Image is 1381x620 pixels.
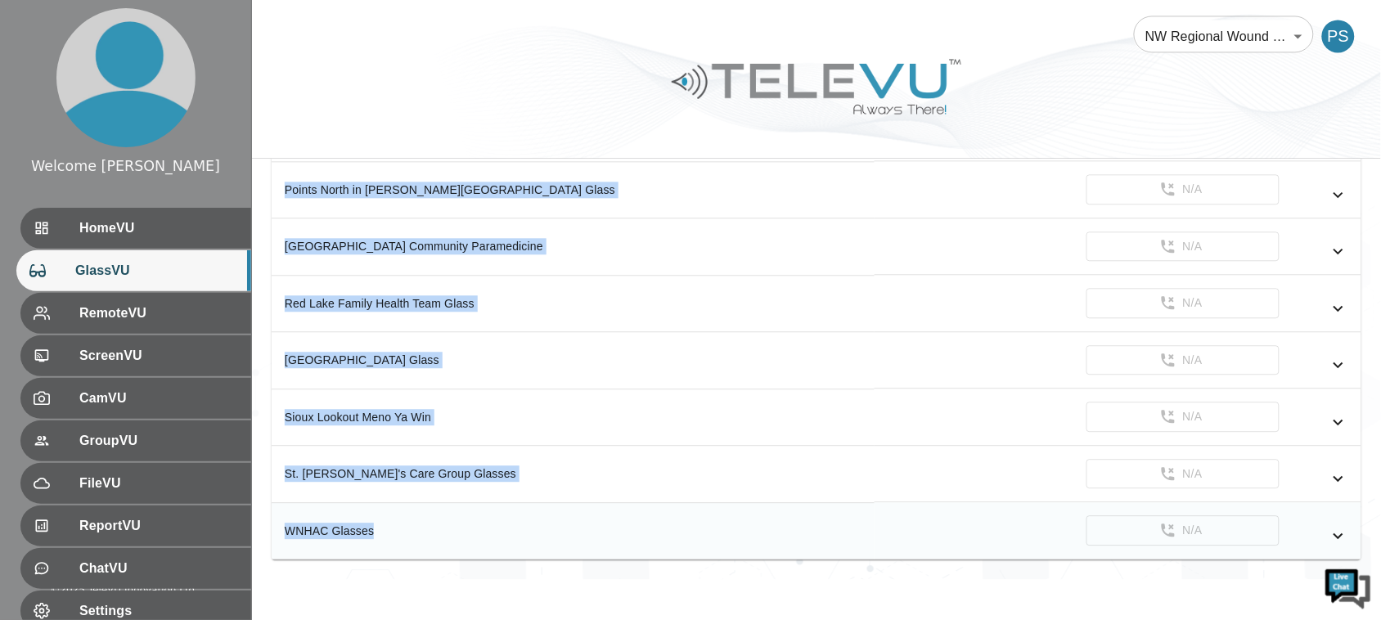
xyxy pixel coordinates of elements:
div: ReportVU [20,505,251,546]
div: Chat with us now [85,86,275,107]
img: d_736959983_company_1615157101543_736959983 [28,76,69,117]
span: CamVU [79,389,238,408]
div: NW Regional Wound Care [1134,13,1314,59]
div: Sioux Lookout Meno Ya Win [285,409,861,425]
div: RemoteVU [20,293,251,334]
div: PS [1322,20,1355,52]
span: We're online! [95,206,226,371]
span: RemoteVU [79,303,238,323]
span: GroupVU [79,431,238,451]
span: FileVU [79,474,238,493]
span: ChatVU [79,559,238,578]
div: [GEOGRAPHIC_DATA] Community Paramedicine [285,238,861,254]
span: ScreenVU [79,346,238,366]
div: ScreenVU [20,335,251,376]
div: [GEOGRAPHIC_DATA] Glass [285,352,861,368]
div: WNHAC Glasses [285,523,861,539]
textarea: Type your message and hit 'Enter' [8,447,312,504]
img: Logo [669,52,964,120]
div: FileVU [20,463,251,504]
img: profile.png [56,8,196,147]
span: ReportVU [79,516,238,536]
img: Chat Widget [1324,563,1373,612]
div: HomeVU [20,208,251,249]
div: GlassVU [16,250,251,291]
div: GroupVU [20,420,251,461]
div: CamVU [20,378,251,419]
div: St. [PERSON_NAME]'s Care Group Glasses [285,465,861,482]
div: Red Lake Family Health Team Glass [285,295,861,312]
div: Welcome [PERSON_NAME] [31,155,220,177]
span: GlassVU [75,261,238,281]
div: ChatVU [20,548,251,589]
span: HomeVU [79,218,238,238]
div: Points North in [PERSON_NAME][GEOGRAPHIC_DATA] Glass [285,182,861,198]
div: Minimize live chat window [268,8,308,47]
